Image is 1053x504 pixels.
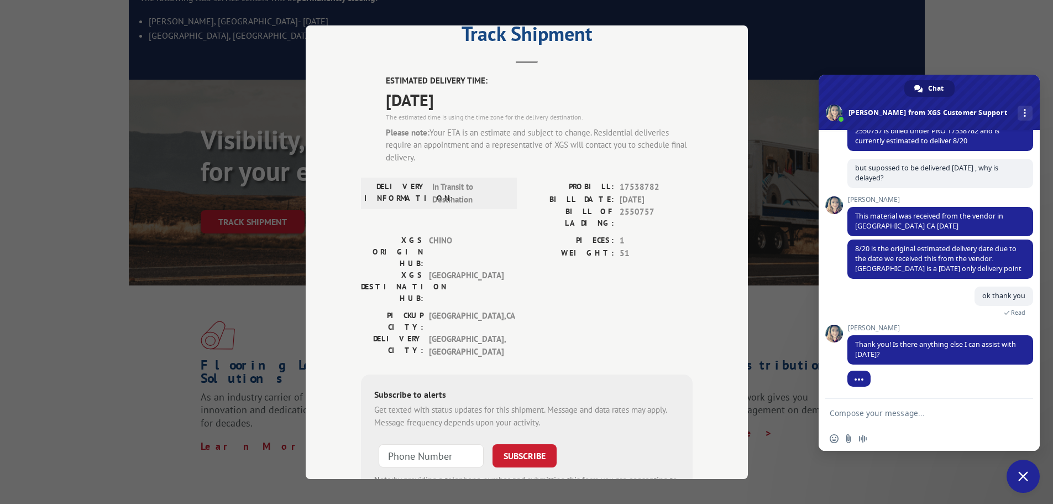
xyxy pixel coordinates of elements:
[830,434,839,443] span: Insert an emoji
[432,181,507,206] span: In Transit to Destination
[855,340,1016,359] span: Thank you! Is there anything else I can assist with [DATE]?
[361,26,693,47] h2: Track Shipment
[847,324,1033,332] span: [PERSON_NAME]
[386,87,693,112] span: [DATE]
[620,193,693,206] span: [DATE]
[620,247,693,259] span: 51
[620,181,693,194] span: 17538782
[386,75,693,87] label: ESTIMATED DELIVERY TIME:
[830,399,1007,427] textarea: Compose your message...
[527,235,614,247] label: PIECES:
[904,80,955,97] a: Chat
[429,310,504,333] span: [GEOGRAPHIC_DATA] , CA
[374,388,679,404] div: Subscribe to alerts
[361,269,423,304] label: XGS DESTINATION HUB:
[386,127,429,137] strong: Please note:
[361,235,423,269] label: XGS ORIGIN HUB:
[620,235,693,247] span: 1
[386,112,693,122] div: The estimated time is using the time zone for the delivery destination.
[361,310,423,333] label: PICKUP CITY:
[379,444,484,467] input: Phone Number
[374,404,679,429] div: Get texted with status updates for this shipment. Message and data rates may apply. Message frequ...
[374,475,394,485] strong: Note:
[855,211,1003,231] span: This material was received from the vendor in [GEOGRAPHIC_DATA] CA [DATE]
[527,193,614,206] label: BILL DATE:
[386,126,693,164] div: Your ETA is an estimate and subject to change. Residential deliveries require an appointment and ...
[847,196,1033,204] span: [PERSON_NAME]
[855,244,1021,273] span: 8/20 is the original estimated delivery date due to the date we received this from the vendor. [G...
[858,434,867,443] span: Audio message
[1007,460,1040,493] a: Close chat
[361,333,423,358] label: DELIVERY CITY:
[855,126,999,146] span: 2550757 is billed under PRO 17538782 and is currently estimated to deliver 8/20
[855,163,998,183] span: but supossed to be delivered [DATE] , why is delayed?
[1011,309,1025,316] span: Read
[527,206,614,229] label: BILL OF LADING:
[620,206,693,229] span: 2550757
[429,235,504,269] span: CHINO
[928,80,944,97] span: Chat
[844,434,853,443] span: Send a file
[982,291,1025,300] span: ok thank you
[429,269,504,304] span: [GEOGRAPHIC_DATA]
[364,181,427,206] label: DELIVERY INFORMATION:
[527,247,614,259] label: WEIGHT:
[527,181,614,194] label: PROBILL:
[429,333,504,358] span: [GEOGRAPHIC_DATA] , [GEOGRAPHIC_DATA]
[493,444,557,467] button: SUBSCRIBE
